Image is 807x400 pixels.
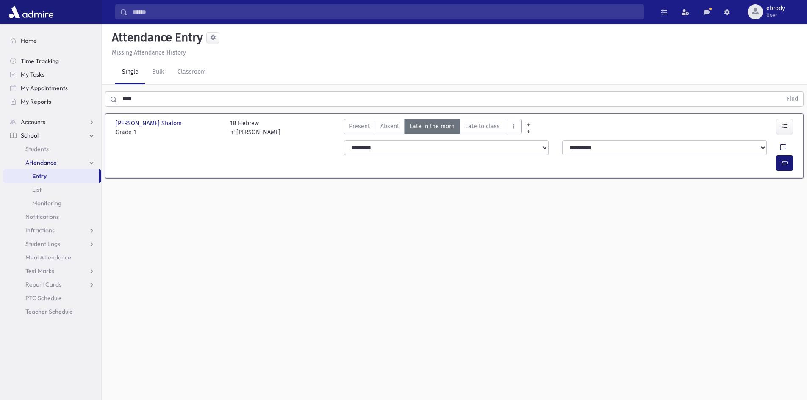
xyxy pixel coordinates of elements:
[3,237,101,251] a: Student Logs
[21,98,51,105] span: My Reports
[3,210,101,223] a: Notifications
[171,61,213,84] a: Classroom
[25,308,73,315] span: Teacher Schedule
[3,54,101,68] a: Time Tracking
[3,68,101,81] a: My Tasks
[3,81,101,95] a: My Appointments
[782,92,803,106] button: Find
[21,71,44,78] span: My Tasks
[7,3,55,20] img: AdmirePro
[3,142,101,156] a: Students
[25,145,49,153] span: Students
[3,196,101,210] a: Monitoring
[3,129,101,142] a: School
[380,122,399,131] span: Absent
[465,122,500,131] span: Late to class
[766,5,785,12] span: ebrody
[145,61,171,84] a: Bulk
[25,294,62,302] span: PTC Schedule
[3,305,101,318] a: Teacher Schedule
[3,291,101,305] a: PTC Schedule
[3,278,101,291] a: Report Cards
[21,57,59,65] span: Time Tracking
[344,119,522,137] div: AttTypes
[21,84,68,92] span: My Appointments
[25,254,71,261] span: Meal Attendance
[108,49,186,56] a: Missing Attendance History
[21,118,45,126] span: Accounts
[116,119,183,128] span: [PERSON_NAME] Shalom
[3,264,101,278] a: Test Marks
[410,122,455,131] span: Late in the morn
[25,226,55,234] span: Infractions
[112,49,186,56] u: Missing Attendance History
[3,95,101,108] a: My Reports
[32,199,61,207] span: Monitoring
[3,223,101,237] a: Infractions
[128,4,643,19] input: Search
[3,34,101,47] a: Home
[3,156,101,169] a: Attendance
[21,37,37,44] span: Home
[3,115,101,129] a: Accounts
[25,213,59,221] span: Notifications
[766,12,785,19] span: User
[108,30,203,45] h5: Attendance Entry
[25,240,60,248] span: Student Logs
[115,61,145,84] a: Single
[3,251,101,264] a: Meal Attendance
[21,132,39,139] span: School
[230,119,280,137] div: 1B Hebrew ר' [PERSON_NAME]
[116,128,222,137] span: Grade 1
[3,183,101,196] a: List
[25,281,61,288] span: Report Cards
[25,267,54,275] span: Test Marks
[32,186,42,193] span: List
[349,122,370,131] span: Present
[3,169,99,183] a: Entry
[25,159,57,166] span: Attendance
[32,172,47,180] span: Entry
